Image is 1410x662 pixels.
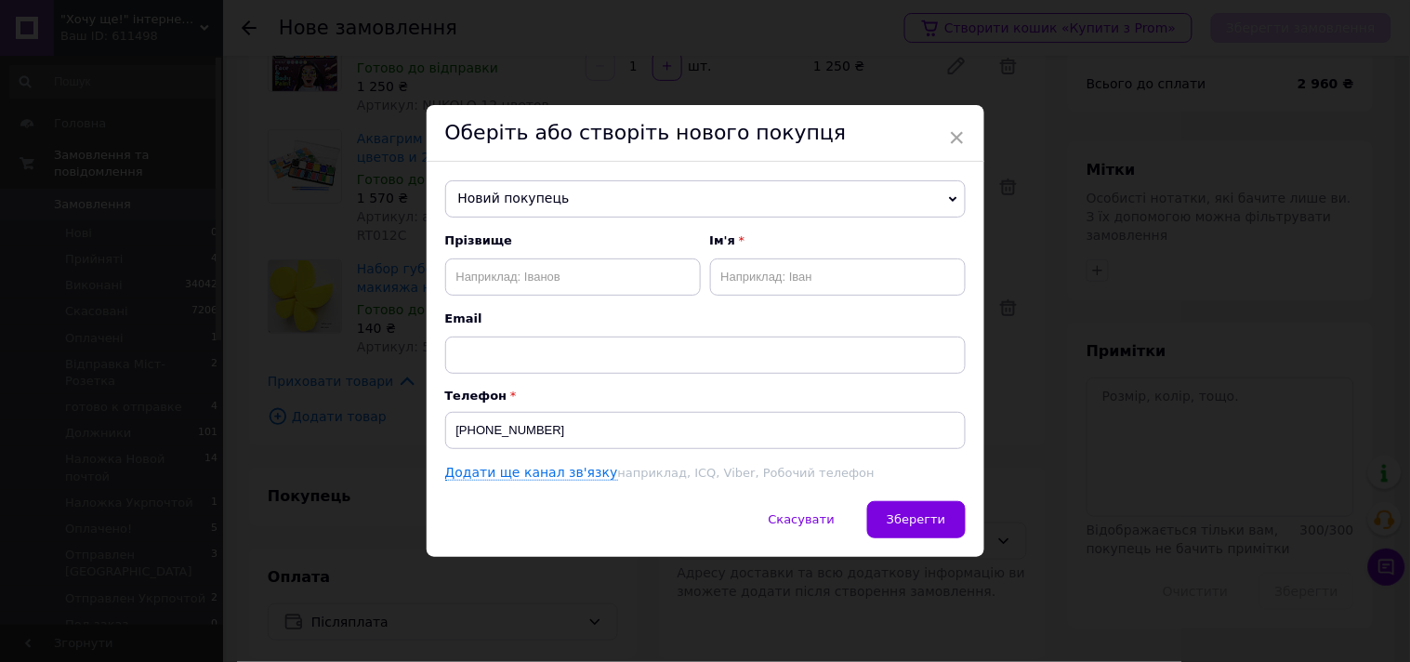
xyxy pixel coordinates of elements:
button: Зберегти [867,501,965,538]
span: Скасувати [769,512,835,526]
input: Наприклад: Іван [710,258,966,296]
p: Телефон [445,389,966,403]
span: Зберегти [887,512,945,526]
input: +38 096 0000000 [445,412,966,449]
input: Наприклад: Іванов [445,258,701,296]
span: наприклад, ICQ, Viber, Робочий телефон [618,466,875,480]
span: × [949,122,966,153]
span: Ім'я [710,232,966,249]
span: Прізвище [445,232,701,249]
span: Email [445,311,966,327]
button: Скасувати [749,501,854,538]
span: Новий покупець [445,180,966,218]
div: Оберіть або створіть нового покупця [427,105,984,162]
a: Додати ще канал зв'язку [445,465,618,481]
